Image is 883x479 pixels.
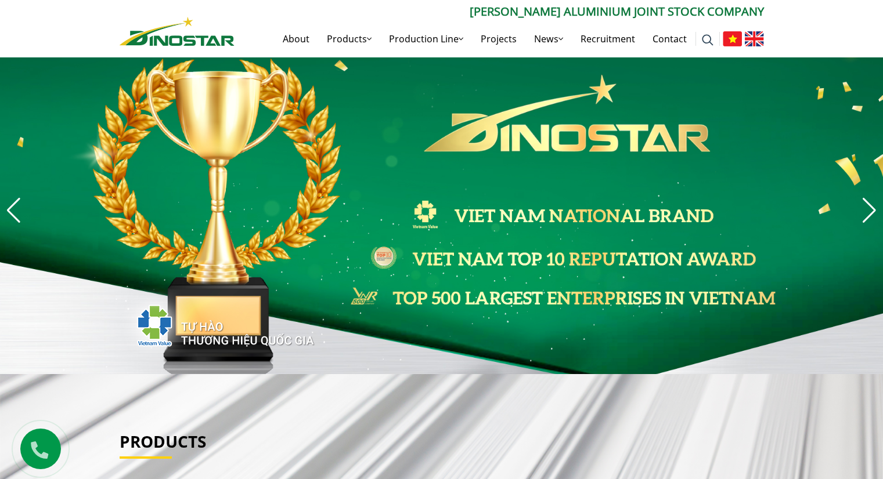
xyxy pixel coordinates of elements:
[6,198,21,223] div: Previous slide
[644,20,695,57] a: Contact
[380,20,472,57] a: Production Line
[120,430,206,452] a: Products
[745,31,764,46] img: English
[235,3,764,20] p: [PERSON_NAME] Aluminium Joint Stock Company
[274,20,318,57] a: About
[723,31,742,46] img: Tiếng Việt
[102,284,316,362] img: thqg
[702,34,713,46] img: search
[525,20,572,57] a: News
[318,20,380,57] a: Products
[572,20,644,57] a: Recruitment
[472,20,525,57] a: Projects
[120,14,235,45] a: Nhôm Dinostar
[120,17,235,46] img: Nhôm Dinostar
[862,198,877,223] div: Next slide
